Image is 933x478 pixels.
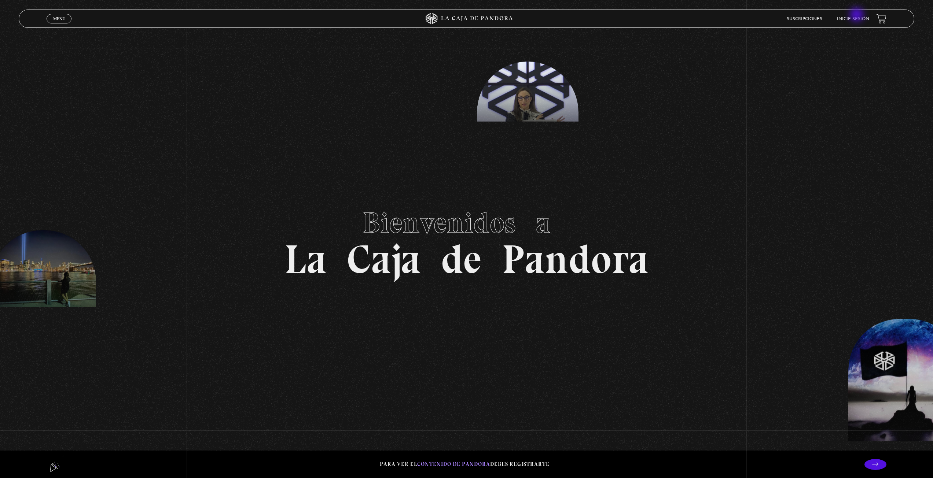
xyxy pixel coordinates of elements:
p: Para ver el debes registrarte [380,459,550,469]
a: Inicie sesión [837,17,869,21]
h1: La Caja de Pandora [284,199,649,279]
a: Suscripciones [787,17,822,21]
span: Cerrar [51,23,68,28]
span: contenido de Pandora [417,461,490,467]
a: View your shopping cart [877,14,886,24]
span: Bienvenidos a [363,205,571,240]
span: Menu [53,16,65,21]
